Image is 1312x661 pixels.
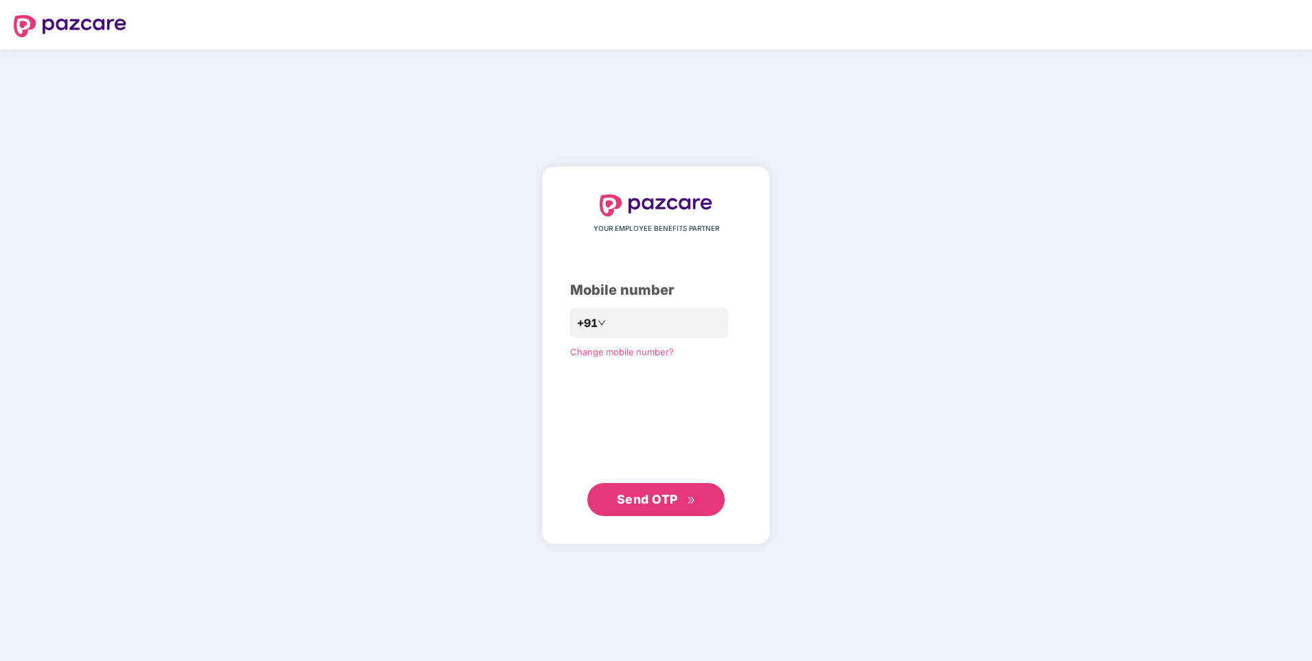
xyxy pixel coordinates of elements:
[577,315,598,332] span: +91
[14,15,126,37] img: logo
[570,280,742,301] div: Mobile number
[570,346,674,357] a: Change mobile number?
[598,319,606,327] span: down
[617,492,678,506] span: Send OTP
[587,483,725,516] button: Send OTPdouble-right
[600,194,712,216] img: logo
[687,496,696,505] span: double-right
[593,223,719,234] span: YOUR EMPLOYEE BENEFITS PARTNER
